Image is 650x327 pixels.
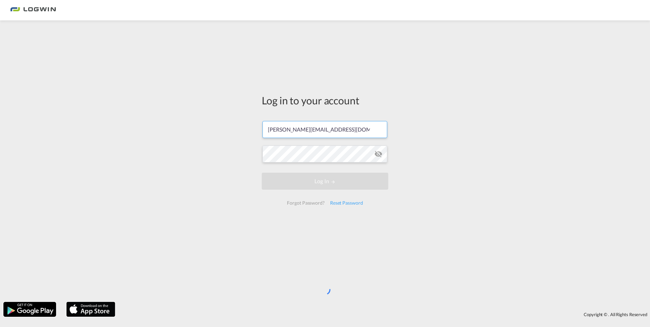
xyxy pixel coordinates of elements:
[327,197,366,209] div: Reset Password
[66,301,116,317] img: apple.png
[119,309,650,320] div: Copyright © . All Rights Reserved
[262,173,388,190] button: LOGIN
[374,150,382,158] md-icon: icon-eye-off
[262,93,388,107] div: Log in to your account
[262,121,387,138] input: Enter email/phone number
[10,3,56,18] img: bc73a0e0d8c111efacd525e4c8ad7d32.png
[284,197,327,209] div: Forgot Password?
[3,301,57,317] img: google.png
